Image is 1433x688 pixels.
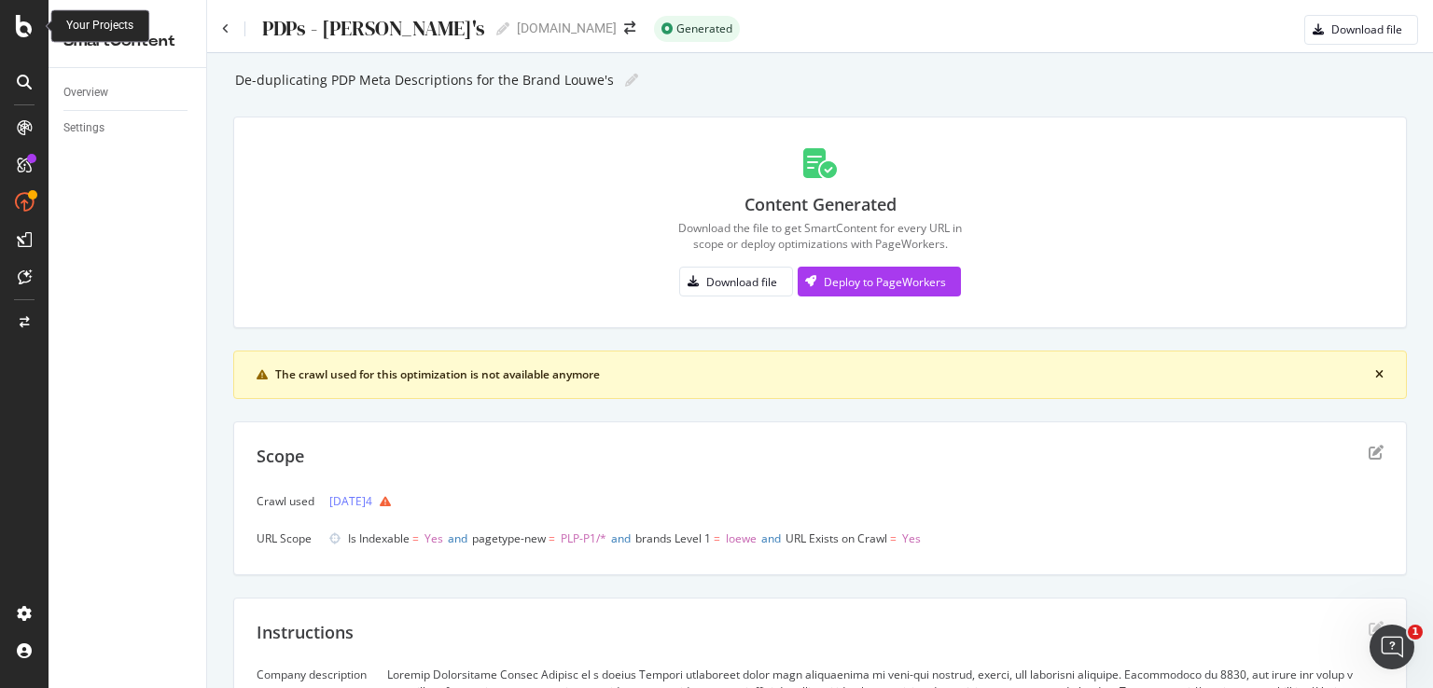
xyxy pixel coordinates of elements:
[798,267,961,296] button: Deploy to PageWorkers
[761,530,781,546] span: and
[257,445,304,469] div: Scope
[472,530,546,546] span: pagetype-new
[257,493,314,509] div: Crawl used
[424,530,443,546] span: Yes
[63,118,104,138] div: Settings
[1408,625,1423,640] span: 1
[257,530,314,546] div: URL Scope
[714,530,720,546] span: =
[726,530,757,546] span: loewe
[348,530,410,546] span: Is Indexable
[706,274,777,290] div: Download file
[257,667,372,682] div: Company description
[257,621,354,645] div: Instructions
[624,21,635,34] div: arrow-right-arrow-left
[1369,621,1384,636] div: edit
[1304,15,1418,45] button: Download file
[517,19,617,37] div: [DOMAIN_NAME]
[679,267,793,296] button: Download file
[233,73,614,88] div: De-duplicating PDP Meta Descriptions for the Brand Louwe's
[561,530,606,546] span: PLP-P1/*
[678,220,962,252] div: Download the file to get SmartContent for every URL in scope or deploy optimizations with PageWor...
[1370,625,1414,669] iframe: Intercom live chat
[412,530,419,546] span: =
[233,351,1407,399] div: warning banner
[66,18,133,34] div: Your Projects
[786,530,887,546] span: URL Exists on Crawl
[824,274,946,290] div: Deploy to PageWorkers
[635,530,711,546] span: brands Level 1
[1369,445,1384,460] div: edit
[496,22,509,35] i: Edit report name
[329,491,372,511] a: [DATE]4
[902,530,921,546] span: Yes
[275,366,1375,383] div: The crawl used for this optimization is not available anymore
[625,74,638,87] i: Edit report name
[63,118,193,138] a: Settings
[63,83,193,103] a: Overview
[1331,21,1402,37] div: Download file
[676,23,732,34] span: Generated
[1370,365,1388,385] button: close banner
[448,530,467,546] span: and
[222,23,230,34] a: Click to go back
[654,16,740,42] div: success label
[549,530,555,546] span: =
[260,17,485,40] div: PDPs - [PERSON_NAME]'s
[63,83,108,103] div: Overview
[744,193,897,217] div: Content Generated
[890,530,897,546] span: =
[611,530,631,546] span: and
